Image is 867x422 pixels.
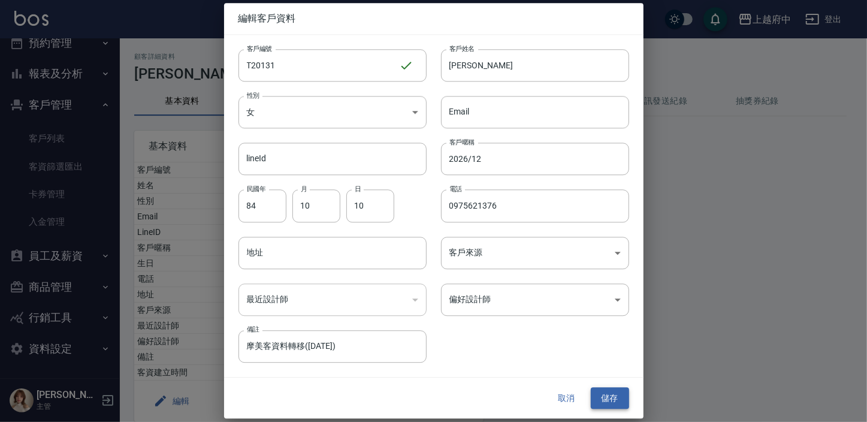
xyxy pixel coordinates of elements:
span: 編輯客戶資料 [238,13,629,25]
label: 性別 [247,91,259,100]
button: 取消 [548,387,586,409]
div: 女 [238,96,427,128]
label: 日 [355,185,361,194]
label: 備註 [247,325,259,334]
label: 月 [301,185,307,194]
label: 客戶編號 [247,44,272,53]
label: 客戶暱稱 [449,138,475,147]
button: 儲存 [591,387,629,409]
label: 客戶姓名 [449,44,475,53]
label: 電話 [449,185,462,194]
label: 民國年 [247,185,265,194]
